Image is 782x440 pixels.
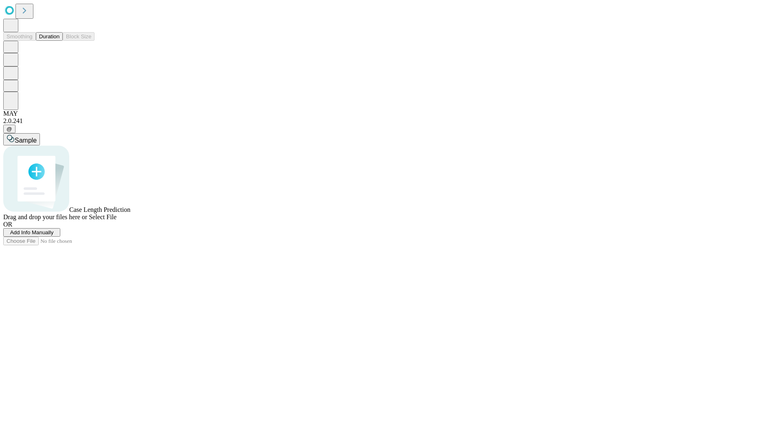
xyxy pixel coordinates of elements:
[36,32,63,41] button: Duration
[7,126,12,132] span: @
[3,228,60,237] button: Add Info Manually
[3,125,15,133] button: @
[69,206,130,213] span: Case Length Prediction
[3,213,87,220] span: Drag and drop your files here or
[63,32,94,41] button: Block Size
[3,32,36,41] button: Smoothing
[3,133,40,145] button: Sample
[3,110,779,117] div: MAY
[3,117,779,125] div: 2.0.241
[10,229,54,235] span: Add Info Manually
[15,137,37,144] span: Sample
[3,221,12,228] span: OR
[89,213,116,220] span: Select File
